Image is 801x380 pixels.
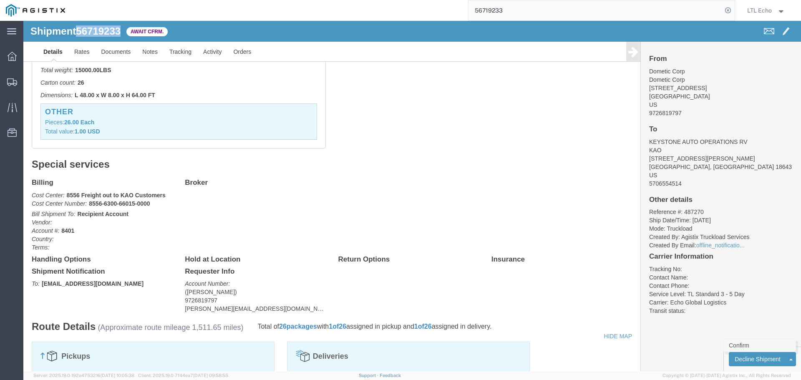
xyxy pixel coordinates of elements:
span: [DATE] 10:05:38 [101,373,134,378]
span: Client: 2025.19.0-7f44ea7 [138,373,228,378]
input: Search for shipment number, reference number [469,0,722,20]
iframe: To enrich screen reader interactions, please activate Accessibility in Grammarly extension settings [23,21,801,371]
button: LTL Echo [747,5,789,15]
a: Feedback [380,373,401,378]
img: logo [6,4,65,17]
span: LTL Echo [747,6,772,15]
span: Copyright © [DATE]-[DATE] Agistix Inc., All Rights Reserved [662,372,791,379]
span: Server: 2025.19.0-192a4753216 [33,373,134,378]
span: [DATE] 09:58:55 [193,373,228,378]
a: Support [359,373,380,378]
